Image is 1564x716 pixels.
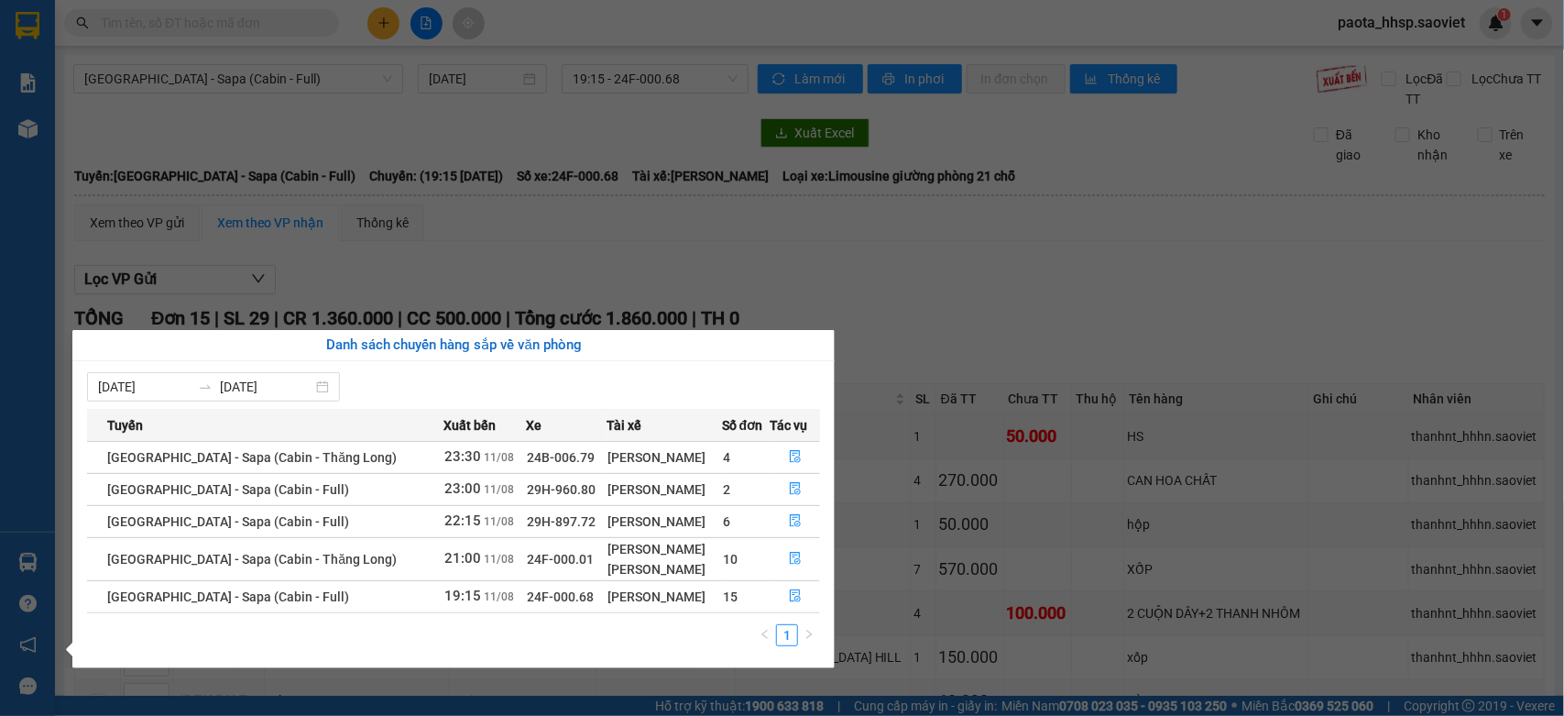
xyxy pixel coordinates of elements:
span: left [760,629,771,640]
div: Danh sách chuyến hàng sắp về văn phòng [87,335,820,357]
span: 23:00 [445,480,482,497]
span: 11/08 [485,451,515,464]
span: file-done [789,589,802,604]
span: [GEOGRAPHIC_DATA] - Sapa (Cabin - Thăng Long) [107,450,397,465]
button: file-done [771,545,819,574]
span: swap-right [198,380,213,394]
span: Số đơn [722,415,763,435]
button: right [798,624,820,646]
span: 29H-960.80 [527,482,596,497]
span: 21:00 [445,550,482,567]
button: left [754,624,776,646]
span: 11/08 [485,483,515,496]
span: file-done [789,552,802,567]
span: 11/08 [485,553,515,566]
li: 1 [776,624,798,646]
span: Xuất bến [444,415,497,435]
input: Từ ngày [98,377,191,397]
button: file-done [771,582,819,611]
span: [GEOGRAPHIC_DATA] - Sapa (Cabin - Full) [107,482,349,497]
input: Đến ngày [220,377,312,397]
div: [PERSON_NAME] [608,539,721,559]
li: Next Page [798,624,820,646]
span: [GEOGRAPHIC_DATA] - Sapa (Cabin - Full) [107,514,349,529]
span: 2 [723,482,730,497]
span: to [198,380,213,394]
span: 19:15 [445,588,482,604]
span: 11/08 [485,590,515,603]
span: file-done [789,450,802,465]
span: 23:30 [445,448,482,465]
div: [PERSON_NAME] [608,479,721,500]
button: file-done [771,507,819,536]
div: [PERSON_NAME] [608,587,721,607]
span: 6 [723,514,730,529]
button: file-done [771,443,819,472]
span: 24F-000.01 [527,552,594,567]
span: right [804,629,815,640]
span: 22:15 [445,512,482,529]
div: [PERSON_NAME] [608,512,721,532]
a: 1 [777,625,797,645]
span: 24B-006.79 [527,450,595,465]
button: file-done [771,475,819,504]
span: [GEOGRAPHIC_DATA] - Sapa (Cabin - Thăng Long) [107,552,397,567]
div: [PERSON_NAME] [608,447,721,468]
span: 4 [723,450,730,465]
span: 11/08 [485,515,515,528]
span: file-done [789,482,802,497]
span: Tuyến [107,415,143,435]
li: Previous Page [754,624,776,646]
span: 10 [723,552,738,567]
span: 29H-897.72 [527,514,596,529]
span: Tài xế [607,415,642,435]
span: file-done [789,514,802,529]
div: [PERSON_NAME] [608,559,721,579]
span: Tác vụ [770,415,807,435]
span: 24F-000.68 [527,589,594,604]
span: [GEOGRAPHIC_DATA] - Sapa (Cabin - Full) [107,589,349,604]
span: 15 [723,589,738,604]
span: Xe [526,415,541,435]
